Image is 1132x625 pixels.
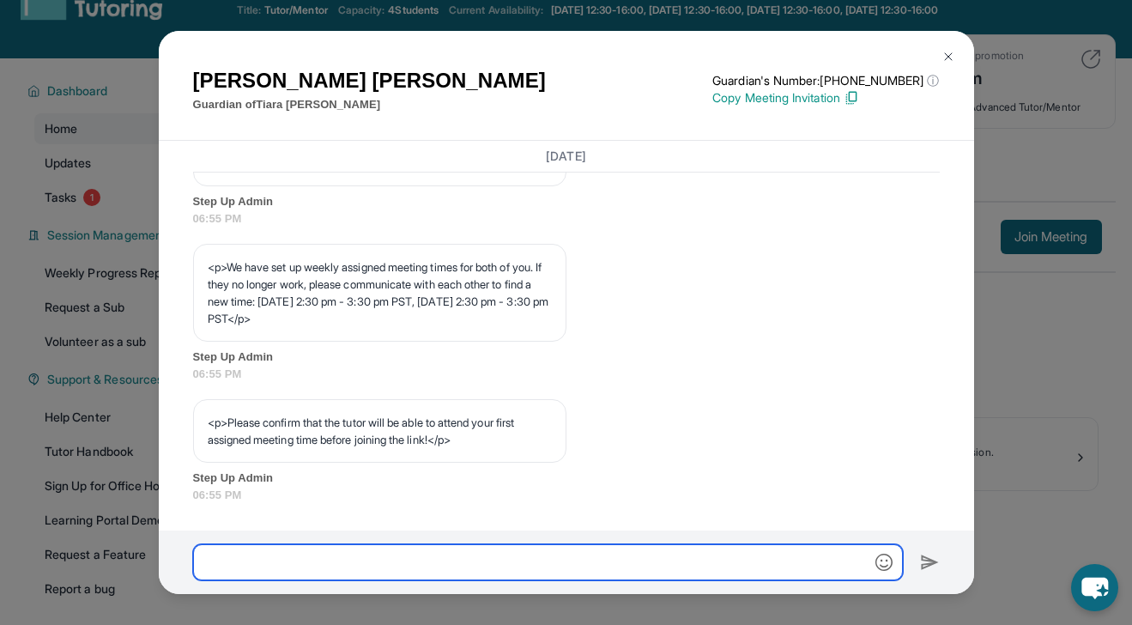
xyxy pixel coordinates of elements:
span: Step Up Admin [193,349,940,366]
img: Send icon [920,552,940,573]
p: <p>Please confirm that the tutor will be able to attend your first assigned meeting time before j... [208,414,552,448]
p: Guardian of Tiara [PERSON_NAME] [193,96,546,113]
span: 06:55 PM [193,366,940,383]
span: Step Up Admin [193,470,940,487]
h1: [PERSON_NAME] [PERSON_NAME] [193,65,546,96]
img: Emoji [875,554,893,571]
span: ⓘ [927,72,939,89]
span: 06:55 PM [193,487,940,504]
h3: [DATE] [193,148,940,165]
img: Close Icon [941,50,955,64]
p: Guardian's Number: [PHONE_NUMBER] [712,72,939,89]
img: Copy Icon [844,90,859,106]
span: 06:55 PM [193,210,940,228]
p: Copy Meeting Invitation [712,89,939,106]
p: <p>We have set up weekly assigned meeting times for both of you. If they no longer work, please c... [208,258,552,327]
span: Step Up Admin [193,193,940,210]
button: chat-button [1071,564,1118,611]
